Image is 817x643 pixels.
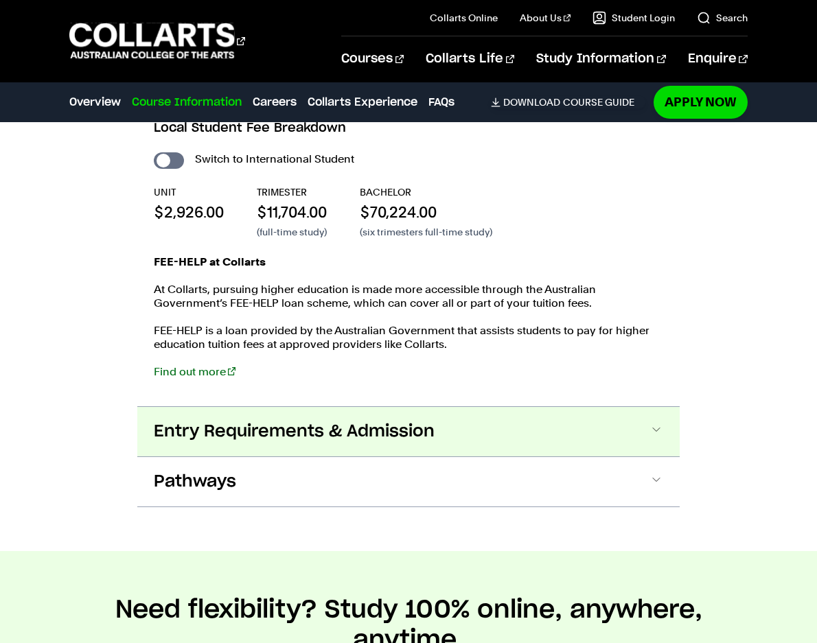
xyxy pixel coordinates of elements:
span: Entry Requirements & Admission [154,421,435,443]
span: Download [503,96,560,108]
button: Entry Requirements & Admission [137,407,680,456]
label: Switch to International Student [195,150,354,169]
a: Find out more [154,365,235,378]
p: $11,704.00 [257,202,327,222]
a: Collarts Experience [308,94,417,110]
a: DownloadCourse Guide [491,96,645,108]
a: FAQs [428,94,454,110]
p: At Collarts, pursuing higher education is made more accessible through the Australian Government’... [154,283,663,310]
a: Course Information [132,94,242,110]
a: Overview [69,94,121,110]
p: (full-time study) [257,225,327,239]
span: Pathways [154,471,236,493]
strong: FEE-HELP at Collarts [154,255,266,268]
div: Fees & Scholarships [137,93,680,406]
a: Study Information [536,36,665,82]
p: FEE-HELP is a loan provided by the Australian Government that assists students to pay for higher ... [154,324,663,351]
a: Student Login [592,11,675,25]
a: Careers [253,94,297,110]
button: Pathways [137,457,680,506]
p: UNIT [154,185,224,199]
p: (six trimesters full-time study) [360,225,492,239]
a: Collarts Life [426,36,514,82]
a: Search [697,11,748,25]
a: Collarts Online [430,11,498,25]
a: Apply Now [654,86,748,118]
p: TRIMESTER [257,185,327,199]
a: Enquire [688,36,748,82]
h3: Local Student Fee Breakdown [154,119,663,137]
div: Go to homepage [69,21,245,60]
p: BACHELOR [360,185,492,199]
p: $70,224.00 [360,202,492,222]
a: About Us [520,11,571,25]
p: $2,926.00 [154,202,224,222]
a: Courses [341,36,404,82]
